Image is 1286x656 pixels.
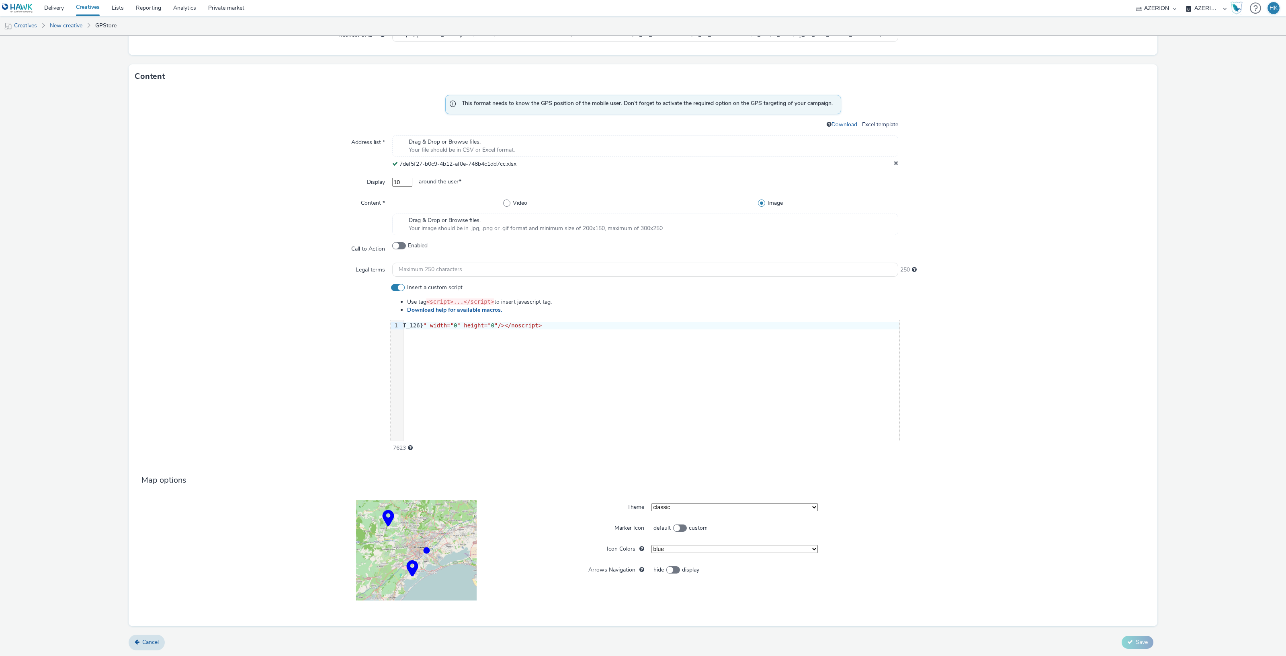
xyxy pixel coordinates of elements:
[2,3,33,13] img: undefined Logo
[604,542,647,553] label: Icon Colors
[408,242,428,250] span: Enabled
[768,199,783,207] span: Image
[348,242,388,253] label: Call to Action
[1231,2,1243,14] img: Hawk Academy
[135,70,165,82] h3: Content
[142,638,159,646] span: Cancel
[391,322,399,330] div: 1
[426,298,494,305] code: <script>...</script>
[831,121,860,128] a: Download
[689,524,708,532] span: custom
[682,566,699,574] span: display
[1270,2,1278,14] div: HK
[1231,2,1246,14] a: Hawk Academy
[407,298,899,306] li: Use tag to insert javascript tag.
[408,444,413,452] div: Maximum 8000 characters
[611,521,647,532] label: Marker Icon
[129,635,165,650] a: Cancel
[635,545,644,553] div: Colors of the position icon and default markers
[409,216,663,224] span: Drag & Drop or Browse files.
[494,322,542,329] span: "/></noscript>
[457,322,491,329] span: " height="
[141,475,1151,485] h3: Map options
[393,444,406,452] span: 7623
[513,199,527,207] span: Video
[392,263,898,277] input: Maximum 250 characters
[407,284,463,292] span: Insert a custom script
[409,146,515,154] span: Your file should be in CSV or Excel format.
[364,175,388,186] label: Display
[900,266,910,274] span: 250
[1136,638,1148,646] span: Save
[409,138,515,146] span: Drag & Drop or Browse files.
[860,121,898,128] span: Excel template
[412,178,468,187] span: around the user *
[91,16,121,35] a: GPStore
[1122,636,1153,649] button: Save
[624,500,647,511] label: Theme
[407,306,505,314] a: Download help for available macros.
[491,322,494,329] span: 0
[399,160,516,168] span: 7def5f27-b0c9-4b12-af0e-748b4c1dd7cc.xlsx
[358,196,388,207] label: Content *
[454,322,457,329] span: 0
[46,16,86,35] a: New creative
[423,322,454,329] span: " width="
[352,263,388,274] label: Legal terms
[409,224,663,232] span: Your image should be in .jpg, .png or .gif format and minimum size of 200x150, maximum of 300x250
[585,563,647,574] label: Arrows Navigation
[653,524,671,532] span: default
[635,566,644,574] div: Map indicators for off map rentals
[4,22,12,30] img: mobile
[653,566,664,574] span: hide
[462,99,833,110] span: This format needs to know the GPS position of the mobile user. Don’t forget to activate the requi...
[912,266,917,274] div: Maximum 250 characters
[348,135,388,146] label: Address list *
